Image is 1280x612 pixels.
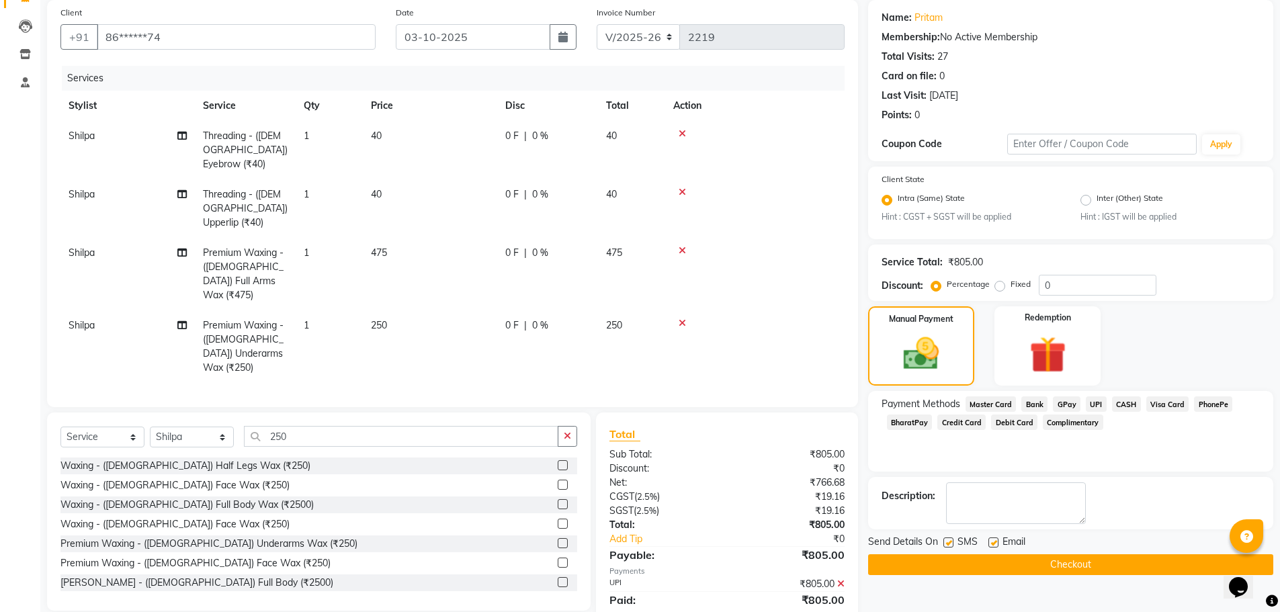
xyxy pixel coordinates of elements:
[991,414,1037,430] span: Debit Card
[609,566,844,577] div: Payments
[929,89,958,103] div: [DATE]
[937,414,986,430] span: Credit Card
[244,426,558,447] input: Search or Scan
[60,498,314,512] div: Waxing - ([DEMOGRAPHIC_DATA]) Full Body Wax (₹2500)
[727,547,855,563] div: ₹805.00
[1112,396,1141,412] span: CASH
[882,108,912,122] div: Points:
[371,247,387,259] span: 475
[882,50,935,64] div: Total Visits:
[727,518,855,532] div: ₹805.00
[599,577,727,591] div: UPI
[203,247,284,301] span: Premium Waxing - ([DEMOGRAPHIC_DATA]) Full Arms Wax (₹475)
[882,279,923,293] div: Discount:
[887,414,933,430] span: BharatPay
[609,490,634,502] span: CGST
[749,532,855,546] div: ₹0
[599,592,727,608] div: Paid:
[947,278,990,290] label: Percentage
[599,476,727,490] div: Net:
[532,187,548,202] span: 0 %
[727,462,855,476] div: ₹0
[882,137,1008,151] div: Coupon Code
[1002,535,1025,552] span: Email
[882,173,925,185] label: Client State
[727,592,855,608] div: ₹805.00
[727,504,855,518] div: ₹19.16
[1043,414,1103,430] span: Complimentary
[304,247,309,259] span: 1
[505,246,519,260] span: 0 F
[606,188,617,200] span: 40
[371,188,382,200] span: 40
[60,7,82,19] label: Client
[203,130,288,170] span: Threading - ([DEMOGRAPHIC_DATA]) Eyebrow (₹40)
[882,89,927,103] div: Last Visit:
[727,447,855,462] div: ₹805.00
[599,447,727,462] div: Sub Total:
[727,577,855,591] div: ₹805.00
[60,556,331,570] div: Premium Waxing - ([DEMOGRAPHIC_DATA]) Face Wax (₹250)
[882,397,960,411] span: Payment Methods
[599,504,727,518] div: ( )
[60,537,357,551] div: Premium Waxing - ([DEMOGRAPHIC_DATA]) Underarms Wax (₹250)
[60,478,290,492] div: Waxing - ([DEMOGRAPHIC_DATA]) Face Wax (₹250)
[1053,396,1080,412] span: GPay
[939,69,945,83] div: 0
[304,319,309,331] span: 1
[637,491,657,502] span: 2.5%
[371,319,387,331] span: 250
[505,129,519,143] span: 0 F
[948,255,983,269] div: ₹805.00
[1224,558,1267,599] iframe: chat widget
[599,462,727,476] div: Discount:
[69,130,95,142] span: Shilpa
[882,11,912,25] div: Name:
[1080,211,1260,223] small: Hint : IGST will be applied
[69,247,95,259] span: Shilpa
[598,91,665,121] th: Total
[1011,278,1031,290] label: Fixed
[60,91,195,121] th: Stylist
[727,490,855,504] div: ₹19.16
[532,129,548,143] span: 0 %
[868,535,938,552] span: Send Details On
[609,427,640,441] span: Total
[868,554,1273,575] button: Checkout
[606,130,617,142] span: 40
[957,535,978,552] span: SMS
[524,129,527,143] span: |
[296,91,363,121] th: Qty
[1194,396,1232,412] span: PhonePe
[505,187,519,202] span: 0 F
[396,7,414,19] label: Date
[882,69,937,83] div: Card on file:
[665,91,845,121] th: Action
[69,188,95,200] span: Shilpa
[1086,396,1107,412] span: UPI
[966,396,1017,412] span: Master Card
[60,517,290,531] div: Waxing - ([DEMOGRAPHIC_DATA]) Face Wax (₹250)
[69,319,95,331] span: Shilpa
[60,576,333,590] div: [PERSON_NAME] - ([DEMOGRAPHIC_DATA]) Full Body (₹2500)
[606,319,622,331] span: 250
[1021,396,1048,412] span: Bank
[203,319,284,374] span: Premium Waxing - ([DEMOGRAPHIC_DATA]) Underarms Wax (₹250)
[599,532,748,546] a: Add Tip
[1146,396,1189,412] span: Visa Card
[937,50,948,64] div: 27
[599,490,727,504] div: ( )
[727,476,855,490] div: ₹766.68
[898,192,965,208] label: Intra (Same) State
[371,130,382,142] span: 40
[532,246,548,260] span: 0 %
[524,246,527,260] span: |
[882,489,935,503] div: Description:
[60,24,98,50] button: +91
[524,187,527,202] span: |
[914,108,920,122] div: 0
[1018,332,1078,378] img: _gift.svg
[1007,134,1197,155] input: Enter Offer / Coupon Code
[597,7,655,19] label: Invoice Number
[524,318,527,333] span: |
